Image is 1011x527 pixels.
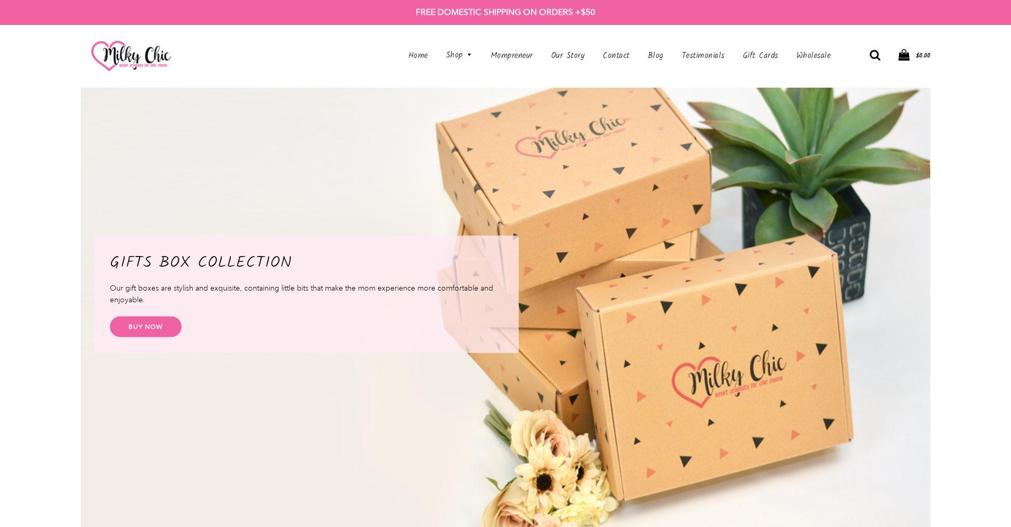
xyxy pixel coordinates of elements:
[483,44,541,68] a: Mompreneur
[640,44,672,68] a: Blog
[416,7,595,17] strong: FREE DOMESTIC SHIPPING ON ORDERS +$50
[543,44,593,68] a: Our Story
[110,282,503,305] p: Our gift boxes are stylish and exquisite, containing little bits that make the mom experience mor...
[898,49,930,63] a: $0.00
[674,44,733,68] a: Testimonials
[916,50,930,61] span: $0.00
[438,44,481,67] a: Shop
[735,44,786,68] a: Gift Cards
[789,44,831,68] a: Wholesale
[595,44,638,68] a: Contact
[91,41,171,71] img: milkychic
[110,316,182,337] a: BUY NOW
[400,44,436,68] a: Home
[110,251,503,274] h2: GIFTS BOX COLLECTION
